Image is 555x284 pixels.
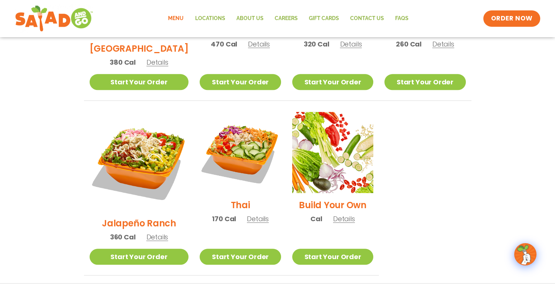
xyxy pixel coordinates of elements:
a: Careers [269,10,303,27]
a: GIFT CARDS [303,10,344,27]
img: Product photo for Build Your Own [292,112,373,193]
a: Start Your Order [292,249,373,265]
a: Contact Us [344,10,389,27]
img: Product photo for Thai Salad [200,112,281,193]
img: new-SAG-logo-768×292 [15,4,93,33]
span: 380 Cal [110,57,136,67]
span: 360 Cal [110,232,136,242]
h2: Jalapeño Ranch [102,217,176,230]
a: FAQs [389,10,414,27]
a: Menu [162,10,189,27]
span: Details [247,214,269,223]
a: Start Your Order [90,249,189,265]
h2: Build Your Own [299,199,367,212]
span: 260 Cal [396,39,422,49]
span: 470 Cal [211,39,237,49]
span: Details [340,39,362,49]
span: Cal [310,214,322,224]
a: Start Your Order [292,74,373,90]
span: Details [146,232,168,242]
a: Start Your Order [200,249,281,265]
span: 320 Cal [304,39,329,49]
img: Product photo for Jalapeño Ranch Salad [90,112,189,211]
a: Start Your Order [90,74,189,90]
span: Details [432,39,454,49]
a: Locations [189,10,230,27]
h2: [GEOGRAPHIC_DATA] [90,42,189,55]
span: Details [146,58,168,67]
a: Start Your Order [384,74,465,90]
nav: Menu [162,10,414,27]
h2: Thai [231,199,250,212]
a: Start Your Order [200,74,281,90]
span: Details [248,39,270,49]
span: 170 Cal [212,214,236,224]
img: wpChatIcon [515,244,536,265]
span: ORDER NOW [491,14,532,23]
span: Details [333,214,355,223]
a: About Us [230,10,269,27]
a: ORDER NOW [483,10,540,27]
